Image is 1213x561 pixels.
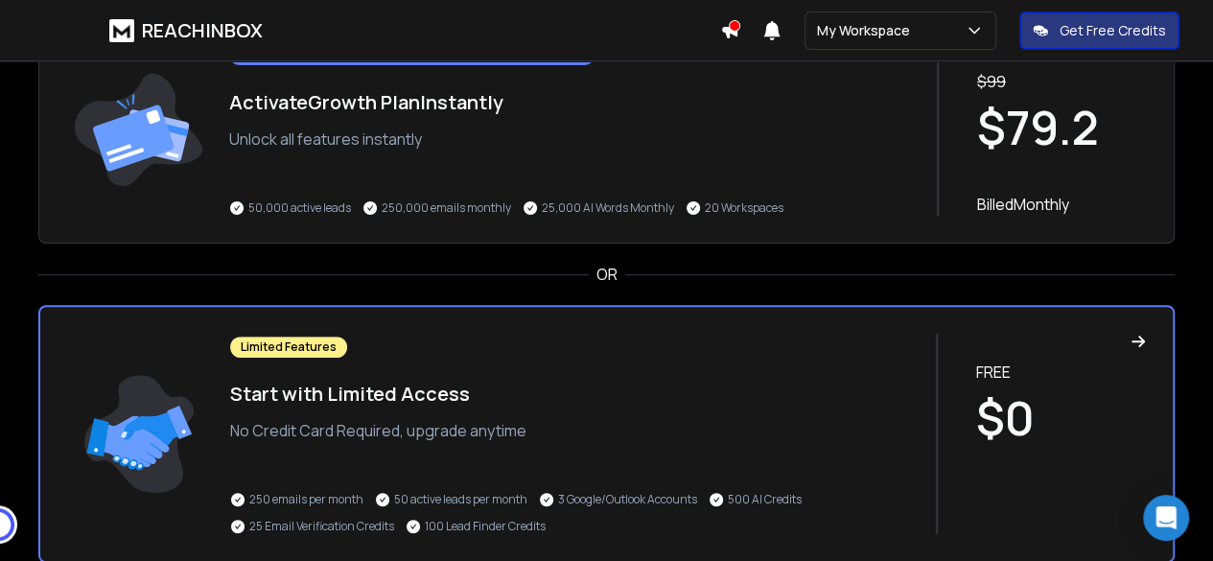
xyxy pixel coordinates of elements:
[230,419,917,442] p: No Credit Card Required, upgrade anytime
[67,334,211,534] img: trail
[1143,495,1189,541] div: Open Intercom Messenger
[230,381,917,408] h1: Start with Limited Access
[976,361,1146,384] p: FREE
[542,200,674,216] p: 25,000 AI Words Monthly
[1019,12,1179,50] button: Get Free Credits
[977,105,1147,151] h1: $ 79.2
[728,492,802,507] p: 500 AI Credits
[976,395,1146,441] h1: $0
[394,492,527,507] p: 50 active leads per month
[109,19,134,42] img: logo
[142,17,263,44] h1: REACHINBOX
[248,200,351,216] p: 50,000 active leads
[66,43,210,216] img: trail
[38,263,1175,286] div: OR
[229,89,918,116] h1: Activate Growth Plan Instantly
[230,337,347,358] div: Limited Features
[249,519,394,534] p: 25 Email Verification Credits
[977,70,1147,93] p: $ 99
[817,21,918,40] p: My Workspace
[249,492,363,507] p: 250 emails per month
[382,200,511,216] p: 250,000 emails monthly
[558,492,697,507] p: 3 Google/Outlook Accounts
[1060,21,1166,40] p: Get Free Credits
[425,519,546,534] p: 100 Lead Finder Credits
[229,128,918,151] p: Unlock all features instantly
[705,200,783,216] p: 20 Workspaces
[977,193,1147,216] p: Billed Monthly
